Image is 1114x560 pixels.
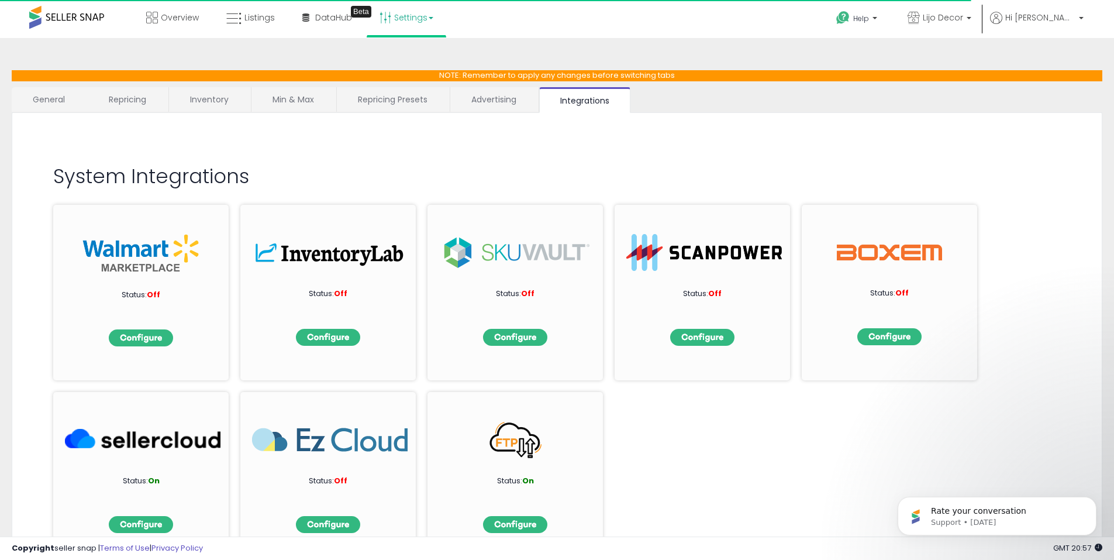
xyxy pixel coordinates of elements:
[670,329,734,346] img: configbtn.png
[1005,12,1075,23] span: Hi [PERSON_NAME]
[626,234,782,271] img: ScanPower-logo.png
[161,12,199,23] span: Overview
[522,475,534,486] span: On
[151,542,203,554] a: Privacy Policy
[836,11,850,25] i: Get Help
[296,516,360,533] img: configbtn.png
[109,329,173,346] img: configbtn.png
[252,421,408,458] img: EzCloud_266x63.png
[853,13,869,23] span: Help
[990,12,1084,38] a: Hi [PERSON_NAME]
[337,87,449,112] a: Repricing Presets
[12,70,1102,81] p: NOTE: Remember to apply any changes before switching tabs
[539,87,630,113] a: Integrations
[837,234,942,271] img: Boxem Logo
[483,516,547,533] img: configbtn.png
[483,329,547,346] img: configbtn.png
[457,288,574,300] p: Status:
[169,87,250,112] a: Inventory
[895,287,909,298] span: Off
[53,166,1061,187] h2: System Integrations
[457,476,574,487] p: Status:
[147,289,160,300] span: Off
[315,12,352,23] span: DataHub
[252,234,408,271] img: inv.png
[12,542,54,554] strong: Copyright
[12,543,203,554] div: seller snap | |
[65,421,220,458] img: SellerCloud_266x63.png
[827,2,889,38] a: Help
[82,234,199,272] img: walmart_int.png
[82,290,199,301] p: Status:
[450,87,537,112] a: Advertising
[296,329,360,346] img: configbtn.png
[439,234,595,271] img: sku.png
[857,328,922,345] img: configbtn.png
[923,12,963,23] span: Lijo Decor
[708,288,722,299] span: Off
[351,6,371,18] div: Tooltip anchor
[12,87,87,112] a: General
[880,472,1114,554] iframe: Intercom notifications message
[251,87,335,112] a: Min & Max
[439,421,595,458] img: FTP_266x63.png
[88,87,167,112] a: Repricing
[831,288,948,299] p: Status:
[644,288,761,300] p: Status:
[148,475,160,486] span: On
[270,288,387,300] p: Status:
[334,475,347,486] span: Off
[270,476,387,487] p: Status:
[109,516,173,533] img: configbtn.png
[334,288,347,299] span: Off
[100,542,150,554] a: Terms of Use
[521,288,534,299] span: Off
[244,12,275,23] span: Listings
[82,476,199,487] p: Status:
